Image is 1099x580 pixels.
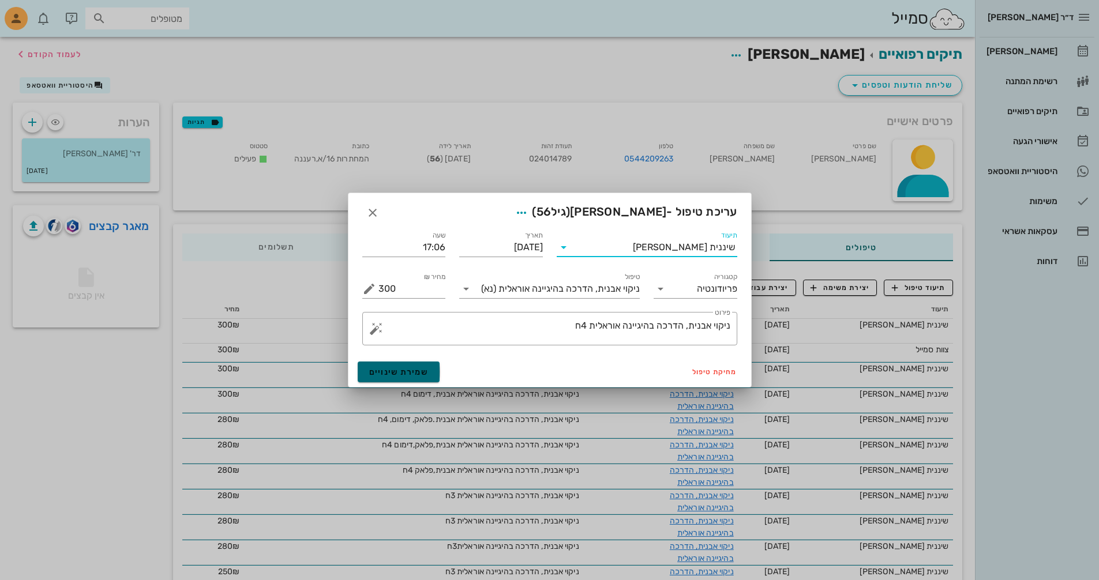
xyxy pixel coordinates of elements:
button: Clear קטגוריה [670,282,684,296]
div: שיננית [PERSON_NAME] [633,242,735,253]
button: מחיר ₪ appended action [362,282,376,296]
label: שעה [433,231,446,240]
label: תאריך [524,231,543,240]
button: מחיקת טיפול [688,364,742,380]
span: (נא) [481,284,496,294]
span: שמירת שינויים [369,367,429,377]
label: תיעוד [721,231,737,240]
span: (גיל ) [532,205,570,219]
span: 56 [537,205,552,219]
label: קטגוריה [714,273,737,281]
button: שמירת שינויים [358,361,440,382]
span: מחיקת טיפול [692,368,737,376]
label: פירוט [715,308,730,317]
span: עריכת טיפול - [511,202,737,223]
label: טיפול [625,273,640,281]
span: ניקוי אבנית, הדרכה בהיגיינה אוראלית [498,284,640,294]
span: [PERSON_NAME] [570,205,666,219]
label: מחיר ₪ [424,273,446,281]
div: תיעודשיננית [PERSON_NAME] [557,238,737,257]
